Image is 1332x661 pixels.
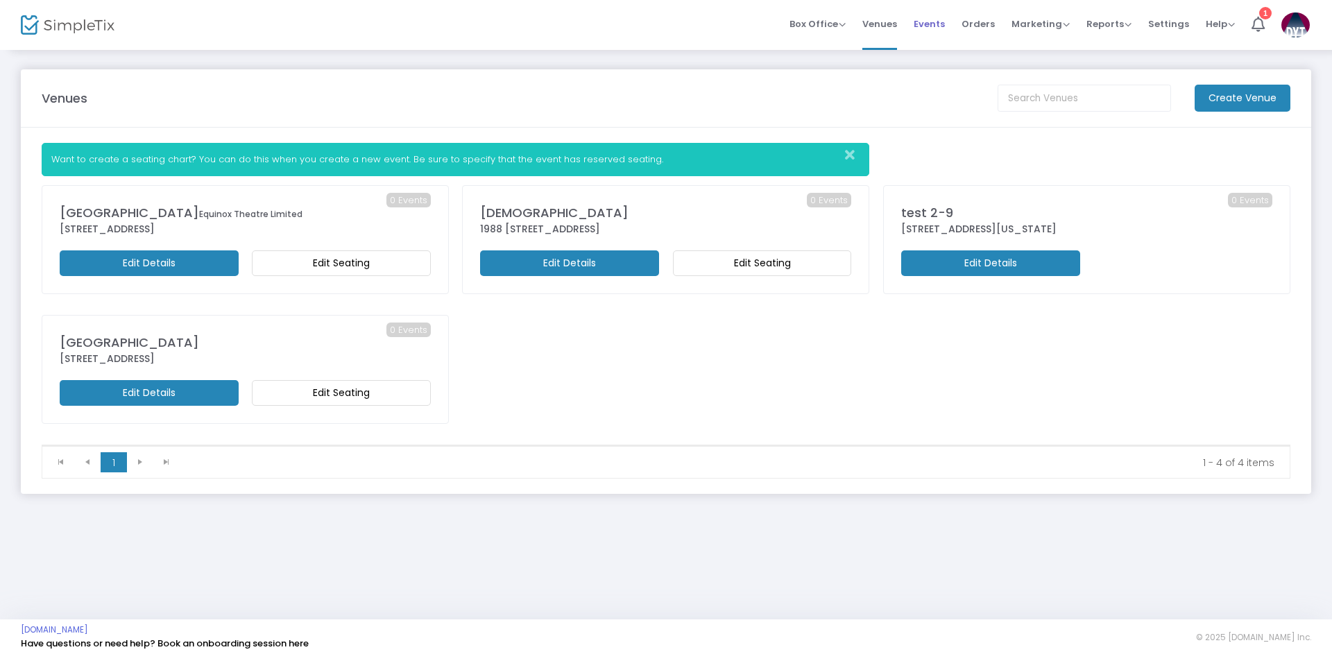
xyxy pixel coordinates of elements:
[60,203,431,222] div: [GEOGRAPHIC_DATA]
[386,323,431,338] span: 0 Events
[841,144,869,166] button: Close
[252,250,431,276] m-button: Edit Seating
[1259,7,1272,19] div: 1
[60,333,431,352] div: [GEOGRAPHIC_DATA]
[101,452,127,473] span: Page 1
[1011,17,1070,31] span: Marketing
[60,380,239,406] m-button: Edit Details
[673,250,852,276] m-button: Edit Seating
[480,250,659,276] m-button: Edit Details
[21,637,309,650] a: Have questions or need help? Book an onboarding session here
[42,89,87,108] m-panel-title: Venues
[42,143,869,176] div: Want to create a seating chart? You can do this when you create a new event. Be sure to specify t...
[1196,632,1311,643] span: © 2025 [DOMAIN_NAME] Inc.
[42,445,1290,446] div: Data table
[1148,6,1189,42] span: Settings
[199,208,302,220] span: Equinox Theatre Limited
[60,222,431,237] div: [STREET_ADDRESS]
[901,250,1080,276] m-button: Edit Details
[60,352,431,366] div: [STREET_ADDRESS]
[480,203,851,222] div: [DEMOGRAPHIC_DATA]
[901,203,1272,222] div: test 2-9
[1228,193,1272,208] span: 0 Events
[998,85,1171,112] input: Search Venues
[480,222,851,237] div: 1988 [STREET_ADDRESS]
[386,193,431,208] span: 0 Events
[1195,85,1290,112] m-button: Create Venue
[807,193,851,208] span: 0 Events
[252,380,431,406] m-button: Edit Seating
[21,624,88,635] a: [DOMAIN_NAME]
[901,222,1272,237] div: [STREET_ADDRESS][US_STATE]
[1206,17,1235,31] span: Help
[862,6,897,42] span: Venues
[1086,17,1132,31] span: Reports
[962,6,995,42] span: Orders
[189,456,1274,470] kendo-pager-info: 1 - 4 of 4 items
[789,17,846,31] span: Box Office
[914,6,945,42] span: Events
[60,250,239,276] m-button: Edit Details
